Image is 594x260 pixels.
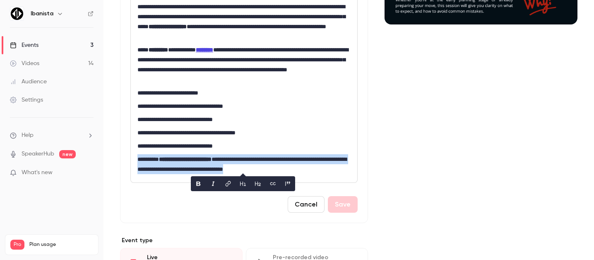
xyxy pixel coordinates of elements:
[288,196,325,213] button: Cancel
[22,168,53,177] span: What's new
[221,177,235,190] button: link
[192,177,205,190] button: bold
[10,7,24,20] img: Ibanista
[84,169,94,177] iframe: Noticeable Trigger
[10,59,39,68] div: Videos
[10,131,94,140] li: help-dropdown-opener
[10,240,24,250] span: Pro
[10,96,43,104] div: Settings
[22,131,34,140] span: Help
[10,78,47,86] div: Audience
[281,177,294,190] button: blockquote
[31,10,53,18] h6: Ibanista
[207,177,220,190] button: italic
[120,236,368,245] p: Event type
[59,150,76,158] span: new
[22,150,54,158] a: SpeakerHub
[10,41,38,49] div: Events
[29,241,93,248] span: Plan usage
